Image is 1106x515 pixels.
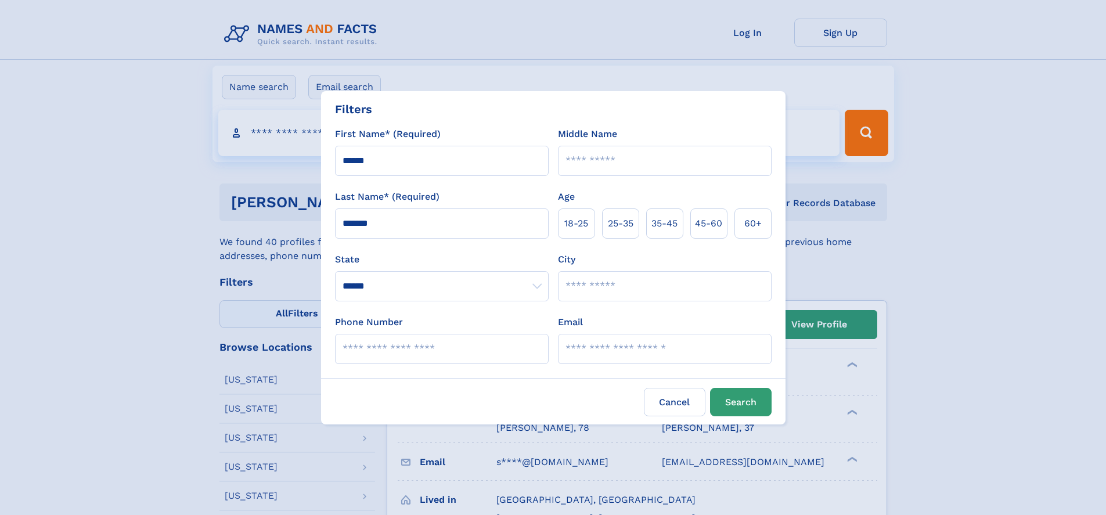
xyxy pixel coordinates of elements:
label: Last Name* (Required) [335,190,439,204]
span: 25‑35 [608,217,633,231]
label: First Name* (Required) [335,127,441,141]
span: 60+ [744,217,762,231]
label: Email [558,315,583,329]
span: 45‑60 [695,217,722,231]
label: Cancel [644,388,705,416]
span: 18‑25 [564,217,588,231]
span: 35‑45 [651,217,678,231]
label: Age [558,190,575,204]
label: Middle Name [558,127,617,141]
button: Search [710,388,772,416]
label: State [335,253,549,266]
label: City [558,253,575,266]
label: Phone Number [335,315,403,329]
div: Filters [335,100,372,118]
